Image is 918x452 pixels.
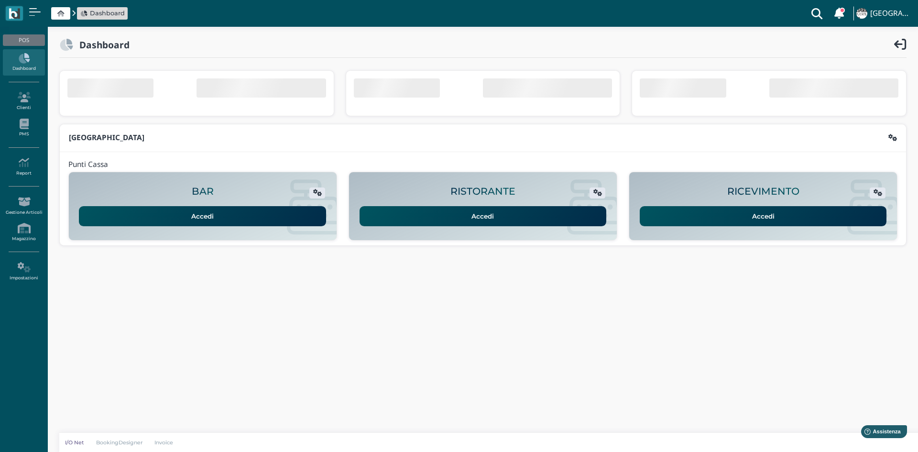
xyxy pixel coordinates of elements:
span: Assistenza [28,8,63,15]
a: Dashboard [80,9,125,18]
iframe: Help widget launcher [850,422,910,444]
h4: Punti Cassa [68,161,108,169]
div: POS [3,34,44,46]
a: Magazzino [3,219,44,245]
a: Accedi [640,206,887,226]
a: Impostazioni [3,258,44,285]
h2: RICEVIMENTO [727,186,799,197]
h4: [GEOGRAPHIC_DATA] [870,10,912,18]
span: Dashboard [90,9,125,18]
a: Clienti [3,88,44,114]
a: Gestione Articoli [3,193,44,219]
a: PMS [3,115,44,141]
a: Dashboard [3,49,44,76]
img: ... [856,8,867,19]
h2: RISTORANTE [450,186,515,197]
a: Report [3,154,44,180]
a: ... [GEOGRAPHIC_DATA] [855,2,912,25]
a: Accedi [79,206,326,226]
h2: BAR [192,186,214,197]
img: logo [9,8,20,19]
a: Accedi [360,206,607,226]
b: [GEOGRAPHIC_DATA] [69,132,144,143]
h2: Dashboard [73,40,130,50]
